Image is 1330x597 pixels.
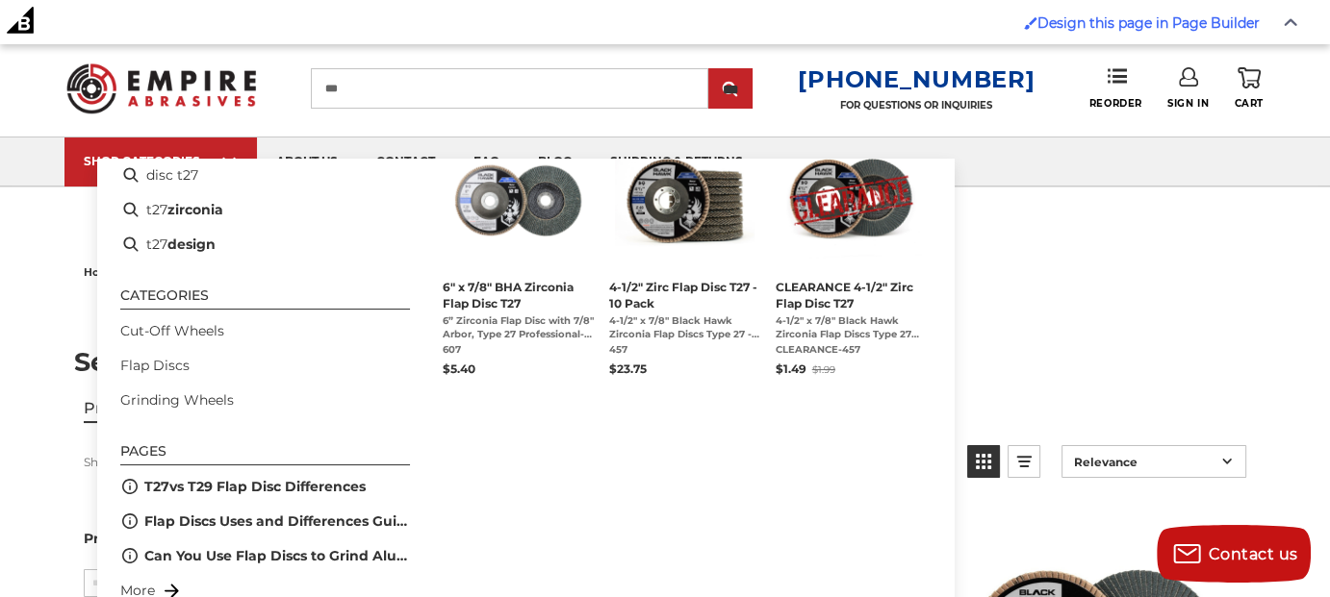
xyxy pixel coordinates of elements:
[167,200,223,220] b: zirconia
[113,469,418,504] li: T27vs T29 Flap Disc Differences
[776,131,927,380] a: CLEARANCE 4-1/2
[435,123,601,387] li: 6" x 7/8" BHA Zirconia Flap Disc T27
[1074,455,1215,469] span: Relevance
[1235,97,1264,110] span: Cart
[113,227,418,261] li: t27 design
[615,131,755,270] img: Black Hawk 4-1/2" x 7/8" Flap Disc Type 27 - 10 Pack
[609,314,760,341] span: 4-1/2" x 7/8" Black Hawk Zirconia Flap Discs Type 27 - 10 Pack Available Grits: 40, 60, 80, 120 (...
[257,137,357,187] a: about us
[144,477,366,497] a: T27vs T29 Flap Disc Differences
[609,343,760,357] span: 457
[84,445,952,478] div: Showing results for " "
[1209,545,1298,563] span: Contact us
[113,313,418,348] li: Cut-Off Wheels
[609,131,760,380] a: 4-1/2
[144,511,410,532] a: Flap Discs Uses and Differences Guide for a Great Multi-Tool
[812,363,835,376] span: $1.99
[84,530,136,547] span: Price
[1037,14,1260,32] span: Design this page in Page Builder
[1014,5,1269,41] a: Enabled brush for page builder edit. Design this page in Page Builder
[167,235,216,255] b: design
[454,137,519,187] a: faq
[144,546,410,566] a: Can You Use Flap Discs to Grind Aluminum?
[443,279,594,311] span: 6" x 7/8" BHA Zirconia Flap Disc T27
[120,390,234,410] a: Grinding Wheels
[113,504,418,538] li: Flap Discs Uses and Differences Guide for a Great Multi-Tool
[74,349,1256,375] h1: Search results
[967,445,1000,478] a: View grid mode
[84,569,176,597] input: Minimum value
[144,477,366,497] span: T27
[443,361,475,376] span: $5.40
[84,395,170,423] a: View Products Tab
[601,123,768,387] li: 4-1/2" Zirc Flap Disc T27 - 10 Pack
[776,314,927,341] span: 4-1/2" x 7/8" Black Hawk Zirconia Flap Discs Type 27 (Single Discs from open packs and sample run...
[113,383,418,417] li: Grinding Wheels
[609,279,760,311] span: 4-1/2" Zirc Flap Disc T27 - 10 Pack
[776,361,806,376] span: $1.49
[120,444,410,465] li: Pages
[519,137,591,187] a: blog
[1024,16,1037,30] img: Enabled brush for page builder edit.
[1089,97,1142,110] span: Reorder
[1089,67,1142,109] a: Reorder
[776,343,927,357] span: CLEARANCE-457
[120,356,190,376] a: Flap Discs
[120,321,224,341] a: Cut-Off Wheels
[768,123,934,387] li: CLEARANCE 4-1/2" Zirc Flap Disc T27
[798,99,1035,112] p: FOR QUESTIONS OR INQUIRIES
[1284,18,1297,27] img: Close Admin Bar
[66,51,256,125] img: Empire Abrasives
[1008,445,1040,478] a: View list mode
[113,538,418,573] li: Can You Use Flap Discs to Grind Aluminum?
[113,192,418,227] li: t27 zirconia
[609,361,647,376] span: $23.75
[113,348,418,383] li: Flap Discs
[113,158,418,192] li: disc t27
[776,279,927,311] span: CLEARANCE 4-1/2" Zirc Flap Disc T27
[84,154,238,168] div: SHOP CATEGORIES
[1235,67,1264,110] a: Cart
[591,137,762,187] a: shipping & returns
[169,478,366,495] b: vs T29 Flap Disc Differences
[120,288,410,310] li: Categories
[1157,525,1311,583] button: Contact us
[357,137,454,187] a: contact
[443,131,594,380] a: 6
[443,314,594,341] span: 6” Zirconia Flap Disc with 7/8" Arbor, Type 27 Professional-Grade 6” Angle Grinder Flap Disc Meta...
[798,65,1035,93] a: [PHONE_NUMBER]
[448,131,588,270] img: Coarse 36 grit BHA Zirconia flap disc, 6-inch, flat T27 for aggressive material removal
[1167,97,1209,110] span: Sign In
[443,343,594,357] span: 607
[1061,445,1246,478] a: Sort options
[84,265,117,279] span: home
[781,131,921,270] img: CLEARANCE Black Hawk 4-1/2" x 7/8" Flap Disc Type 27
